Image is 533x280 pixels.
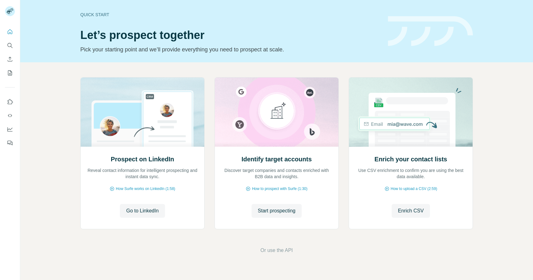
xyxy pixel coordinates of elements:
h2: Prospect on LinkedIn [111,155,174,164]
button: Use Surfe on LinkedIn [5,96,15,107]
p: Pick your starting point and we’ll provide everything you need to prospect at scale. [80,45,380,54]
button: Or use the API [260,247,293,254]
button: Enrich CSV [392,204,430,218]
img: Prospect on LinkedIn [80,78,205,147]
h1: Let’s prospect together [80,29,380,41]
button: Use Surfe API [5,110,15,121]
h2: Enrich your contact lists [375,155,447,164]
span: Go to LinkedIn [126,207,158,215]
p: Discover target companies and contacts enriched with B2B data and insights. [221,167,332,180]
img: Enrich your contact lists [349,78,473,147]
button: My lists [5,67,15,78]
img: banner [388,16,473,46]
img: Identify target accounts [215,78,339,147]
button: Go to LinkedIn [120,204,165,218]
button: Search [5,40,15,51]
div: Quick start [80,12,380,18]
span: How Surfe works on LinkedIn (1:58) [116,186,175,192]
p: Use CSV enrichment to confirm you are using the best data available. [355,167,466,180]
button: Feedback [5,137,15,149]
button: Start prospecting [252,204,302,218]
p: Reveal contact information for intelligent prospecting and instant data sync. [87,167,198,180]
span: Start prospecting [258,207,295,215]
button: Dashboard [5,124,15,135]
span: Enrich CSV [398,207,424,215]
span: How to prospect with Surfe (1:30) [252,186,307,192]
h2: Identify target accounts [242,155,312,164]
span: How to upload a CSV (2:59) [391,186,437,192]
button: Enrich CSV [5,54,15,65]
button: Quick start [5,26,15,37]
